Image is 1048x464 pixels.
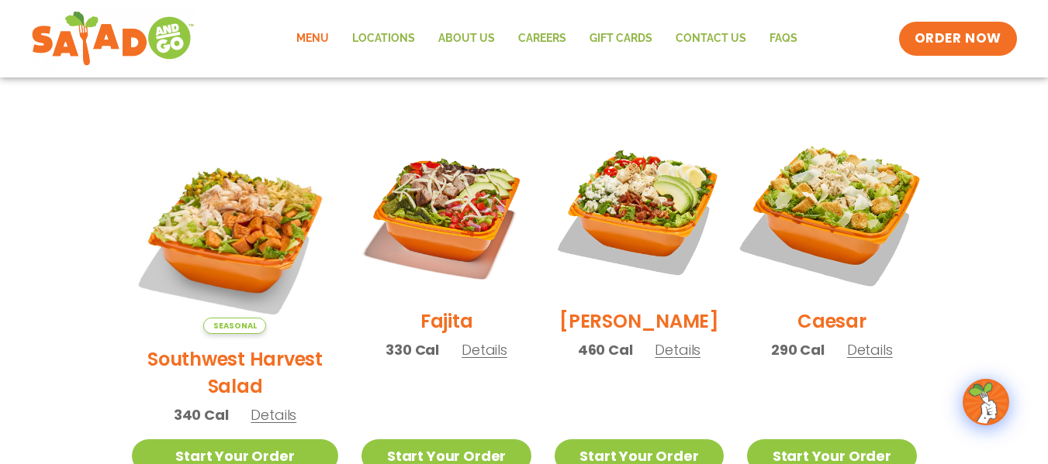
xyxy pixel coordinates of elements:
a: Menu [285,21,341,57]
img: Product photo for Caesar Salad [732,112,931,311]
a: GIFT CARDS [578,21,664,57]
span: Details [462,340,507,359]
span: Details [655,340,700,359]
a: About Us [427,21,507,57]
h2: Fajita [420,308,473,335]
span: 330 Cal [386,339,439,360]
a: Careers [507,21,578,57]
h2: [PERSON_NAME] [559,308,719,335]
span: ORDER NOW [915,29,1001,48]
a: Locations [341,21,427,57]
span: Seasonal [203,318,266,334]
a: FAQs [758,21,809,57]
img: Product photo for Cobb Salad [555,127,724,296]
h2: Southwest Harvest Salad [132,345,339,400]
h2: Caesar [797,308,866,335]
img: Product photo for Fajita Salad [361,127,531,296]
span: 290 Cal [771,339,825,360]
span: Details [251,405,296,424]
span: 460 Cal [578,339,633,360]
img: Product photo for Southwest Harvest Salad [132,127,339,334]
span: Details [847,340,893,359]
a: Contact Us [664,21,758,57]
nav: Menu [285,21,809,57]
span: 340 Cal [174,404,229,425]
img: new-SAG-logo-768×292 [31,8,195,70]
a: ORDER NOW [899,22,1017,56]
img: wpChatIcon [964,380,1008,424]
